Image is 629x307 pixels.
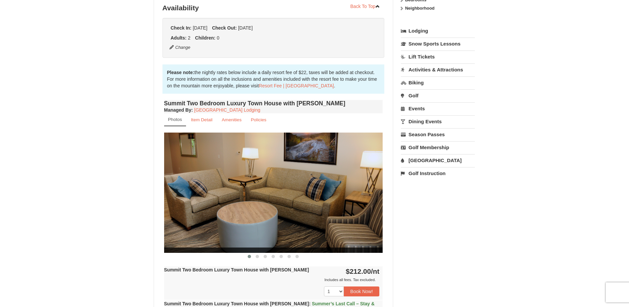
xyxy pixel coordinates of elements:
strong: Summit Two Bedroom Luxury Town House with [PERSON_NAME] [164,267,309,272]
a: Season Passes [401,128,475,141]
a: Lift Tickets [401,51,475,63]
small: Amenities [222,117,242,122]
h3: Availability [162,1,385,15]
div: the nightly rates below include a daily resort fee of $22, taxes will be added at checkout. For m... [162,64,385,94]
a: Golf Membership [401,141,475,153]
a: Lodging [401,25,475,37]
a: Resort Fee | [GEOGRAPHIC_DATA] [259,83,334,88]
small: Photos [168,117,182,122]
a: Photos [164,113,186,126]
a: Back To Top [346,1,385,11]
span: [DATE] [193,25,207,31]
a: Events [401,102,475,115]
a: Golf Instruction [401,167,475,179]
span: 2 [188,35,191,41]
small: Policies [251,117,266,122]
small: Item Detail [191,117,213,122]
button: Book Now! [344,286,380,296]
strong: Please note: [167,70,194,75]
strong: Children: [195,35,215,41]
span: 0 [217,35,220,41]
strong: Neighborhood [405,6,435,11]
a: Golf [401,89,475,102]
a: [GEOGRAPHIC_DATA] Lodging [194,107,260,113]
span: Managed By [164,107,191,113]
a: Policies [246,113,271,126]
a: Biking [401,76,475,89]
button: Change [169,44,191,51]
strong: Adults: [171,35,187,41]
a: Amenities [218,113,246,126]
strong: $212.00 [346,267,380,275]
a: Snow Sports Lessons [401,38,475,50]
span: : [309,301,311,306]
span: [DATE] [238,25,253,31]
a: Item Detail [187,113,217,126]
a: [GEOGRAPHIC_DATA] [401,154,475,166]
h4: Summit Two Bedroom Luxury Town House with [PERSON_NAME] [164,100,383,107]
div: Includes all fees. Tax excluded. [164,276,380,283]
strong: Check In: [171,25,192,31]
strong: Check Out: [212,25,237,31]
span: /nt [371,267,380,275]
strong: : [164,107,193,113]
a: Activities & Attractions [401,63,475,76]
img: 18876286-202-fb468a36.png [164,133,383,253]
a: Dining Events [401,115,475,128]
